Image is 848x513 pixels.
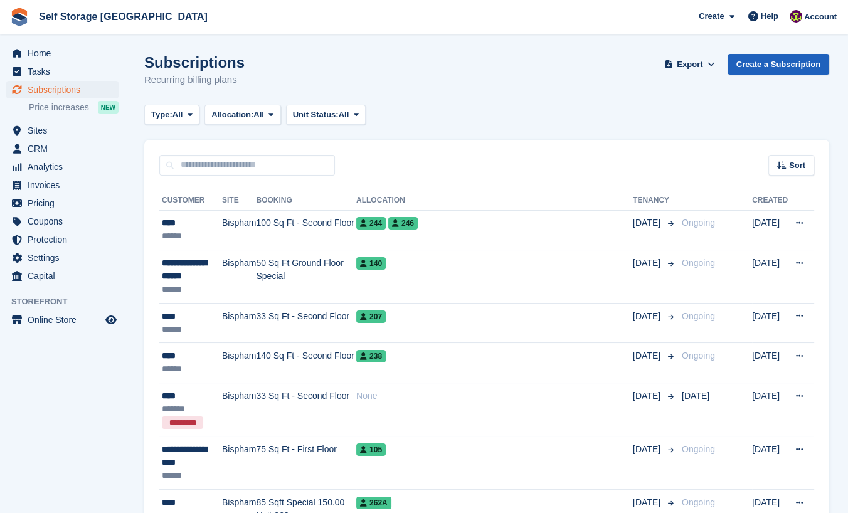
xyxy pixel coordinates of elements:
h1: Subscriptions [144,54,245,71]
a: menu [6,122,119,139]
a: menu [6,194,119,212]
button: Allocation: All [204,105,281,125]
span: Online Store [28,311,103,329]
span: Pricing [28,194,103,212]
span: [DATE] [633,310,663,323]
span: Settings [28,249,103,267]
a: menu [6,176,119,194]
span: All [253,108,264,121]
td: [DATE] [752,250,788,304]
span: Ongoing [682,497,715,507]
span: 105 [356,443,386,456]
th: Site [222,191,256,211]
th: Booking [256,191,356,211]
span: Sort [789,159,805,172]
span: [DATE] [633,389,663,403]
a: Self Storage [GEOGRAPHIC_DATA] [34,6,213,27]
button: Export [662,54,718,75]
span: Sites [28,122,103,139]
span: Create [699,10,724,23]
span: Type: [151,108,172,121]
th: Allocation [356,191,633,211]
div: None [356,389,633,403]
a: Price increases NEW [29,100,119,114]
span: Tasks [28,63,103,80]
a: menu [6,249,119,267]
a: menu [6,213,119,230]
span: Ongoing [682,351,715,361]
a: menu [6,140,119,157]
a: menu [6,311,119,329]
a: menu [6,158,119,176]
span: Price increases [29,102,89,114]
td: [DATE] [752,343,788,383]
span: Ongoing [682,218,715,228]
td: [DATE] [752,436,788,490]
td: 33 Sq Ft - Second Floor [256,303,356,343]
span: Storefront [11,295,125,308]
th: Customer [159,191,222,211]
a: menu [6,231,119,248]
span: [DATE] [633,256,663,270]
span: 262A [356,497,391,509]
a: menu [6,81,119,98]
img: Nicholas Williams [790,10,802,23]
td: Bispham [222,210,256,250]
td: Bispham [222,436,256,490]
span: Coupons [28,213,103,230]
a: menu [6,63,119,80]
span: Ongoing [682,258,715,268]
span: Export [677,58,702,71]
span: Ongoing [682,444,715,454]
span: Allocation: [211,108,253,121]
span: 207 [356,310,386,323]
span: All [172,108,183,121]
span: Capital [28,267,103,285]
td: Bispham [222,343,256,383]
img: stora-icon-8386f47178a22dfd0bd8f6a31ec36ba5ce8667c1dd55bd0f319d3a0aa187defe.svg [10,8,29,26]
a: Preview store [103,312,119,327]
span: [DATE] [682,391,709,401]
span: CRM [28,140,103,157]
button: Unit Status: All [286,105,366,125]
div: NEW [98,101,119,114]
span: 140 [356,257,386,270]
span: Home [28,45,103,62]
th: Created [752,191,788,211]
span: [DATE] [633,496,663,509]
span: [DATE] [633,216,663,230]
span: Invoices [28,176,103,194]
td: Bispham [222,303,256,343]
span: 244 [356,217,386,230]
span: [DATE] [633,349,663,362]
span: All [339,108,349,121]
td: 33 Sq Ft - Second Floor [256,383,356,436]
td: [DATE] [752,383,788,436]
span: Analytics [28,158,103,176]
span: Account [804,11,837,23]
button: Type: All [144,105,199,125]
span: Subscriptions [28,81,103,98]
td: 100 Sq Ft - Second Floor [256,210,356,250]
a: Create a Subscription [728,54,829,75]
th: Tenancy [633,191,677,211]
span: 238 [356,350,386,362]
p: Recurring billing plans [144,73,245,87]
td: Bispham [222,383,256,436]
td: 140 Sq Ft - Second Floor [256,343,356,383]
span: [DATE] [633,443,663,456]
td: [DATE] [752,303,788,343]
span: Help [761,10,778,23]
span: Ongoing [682,311,715,321]
td: 75 Sq Ft - First Floor [256,436,356,490]
a: menu [6,45,119,62]
td: 50 Sq Ft Ground Floor Special [256,250,356,304]
td: [DATE] [752,210,788,250]
span: 246 [388,217,418,230]
span: Unit Status: [293,108,339,121]
a: menu [6,267,119,285]
span: Protection [28,231,103,248]
td: Bispham [222,250,256,304]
